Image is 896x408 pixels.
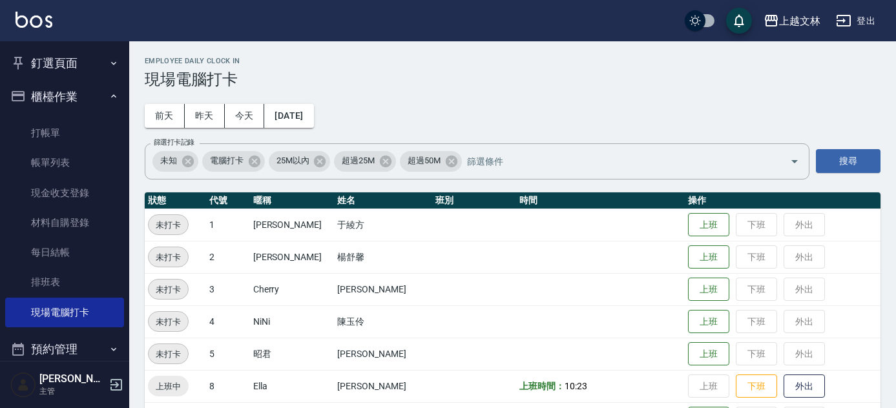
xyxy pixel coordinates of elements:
div: 超過50M [400,151,462,172]
th: 暱稱 [250,192,334,209]
button: 上班 [688,310,729,334]
span: 未打卡 [149,283,188,296]
span: 未打卡 [149,347,188,361]
td: 3 [206,273,250,305]
h5: [PERSON_NAME] [39,372,105,385]
p: 主管 [39,385,105,397]
button: 釘選頁面 [5,46,124,80]
div: 電腦打卡 [202,151,265,172]
td: 陳玉伶 [334,305,432,338]
a: 打帳單 [5,118,124,148]
button: 上班 [688,213,729,237]
td: Ella [250,370,334,402]
button: 今天 [225,104,265,128]
div: 25M以內 [269,151,331,172]
td: [PERSON_NAME] [334,370,432,402]
span: 上班中 [148,380,189,393]
td: Cherry [250,273,334,305]
th: 時間 [516,192,685,209]
td: 2 [206,241,250,273]
button: 櫃檯作業 [5,80,124,114]
b: 上班時間： [519,381,565,391]
td: [PERSON_NAME] [334,338,432,370]
img: Logo [16,12,52,28]
td: 1 [206,209,250,241]
span: 超過25M [334,154,382,167]
th: 狀態 [145,192,206,209]
span: 25M以內 [269,154,317,167]
button: [DATE] [264,104,313,128]
button: 外出 [784,374,825,398]
th: 代號 [206,192,250,209]
button: 上班 [688,278,729,301]
a: 現場電腦打卡 [5,298,124,327]
h2: Employee Daily Clock In [145,57,880,65]
a: 材料自購登錄 [5,208,124,238]
button: 前天 [145,104,185,128]
span: 未打卡 [149,315,188,329]
label: 篩選打卡記錄 [154,138,194,147]
input: 篩選條件 [464,150,767,172]
td: 5 [206,338,250,370]
button: 上班 [688,342,729,366]
button: 下班 [736,374,777,398]
button: 預約管理 [5,332,124,366]
a: 帳單列表 [5,148,124,178]
div: 超過25M [334,151,396,172]
a: 現金收支登錄 [5,178,124,208]
span: 未知 [152,154,185,167]
td: 于綾方 [334,209,432,241]
button: 上班 [688,245,729,269]
th: 姓名 [334,192,432,209]
a: 每日結帳 [5,238,124,267]
img: Person [10,372,36,398]
button: save [726,8,752,34]
a: 排班表 [5,267,124,297]
button: 登出 [831,9,880,33]
span: 未打卡 [149,218,188,232]
span: 超過50M [400,154,448,167]
td: [PERSON_NAME] [250,241,334,273]
td: 8 [206,370,250,402]
td: NiNi [250,305,334,338]
th: 操作 [685,192,880,209]
button: Open [784,151,805,172]
button: 搜尋 [816,149,880,173]
button: 上越文林 [758,8,826,34]
td: 昭君 [250,338,334,370]
td: 楊舒馨 [334,241,432,273]
td: 4 [206,305,250,338]
th: 班別 [432,192,516,209]
button: 昨天 [185,104,225,128]
div: 上越文林 [779,13,820,29]
div: 未知 [152,151,198,172]
td: [PERSON_NAME] [334,273,432,305]
h3: 現場電腦打卡 [145,70,880,88]
td: [PERSON_NAME] [250,209,334,241]
span: 10:23 [565,381,587,391]
span: 未打卡 [149,250,188,264]
span: 電腦打卡 [202,154,251,167]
